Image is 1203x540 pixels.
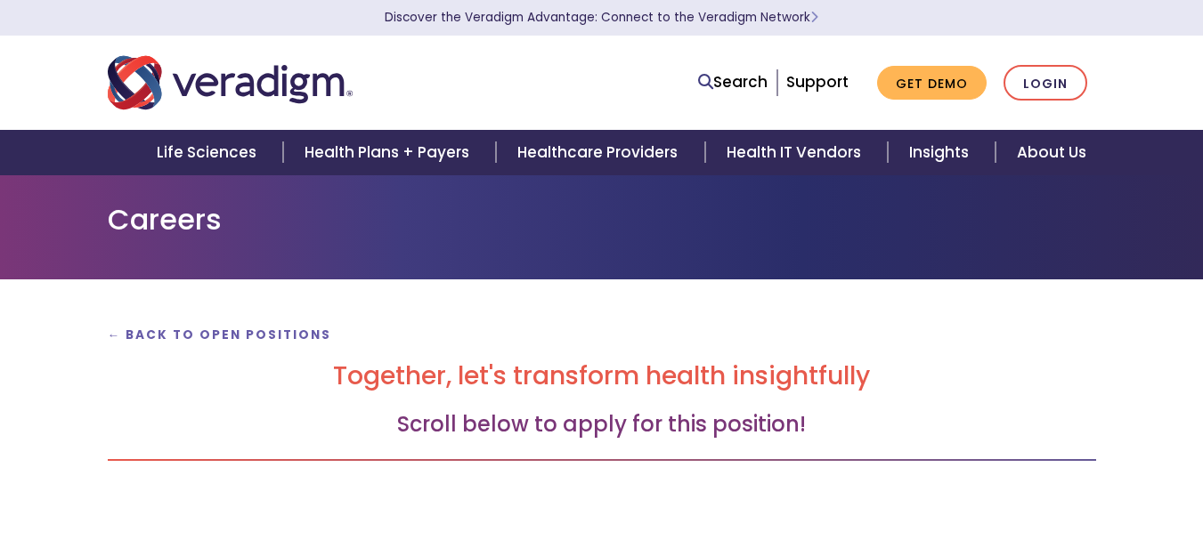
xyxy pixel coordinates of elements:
[877,66,987,101] a: Get Demo
[108,203,1096,237] h1: Careers
[1004,65,1087,101] a: Login
[108,326,332,343] a: ← Back to Open Positions
[698,70,768,94] a: Search
[996,130,1108,175] a: About Us
[135,130,283,175] a: Life Sciences
[108,53,353,112] img: Veradigm logo
[810,9,818,26] span: Learn More
[108,361,1096,391] h2: Together, let's transform health insightfully
[888,130,996,175] a: Insights
[108,412,1096,438] h3: Scroll below to apply for this position!
[786,71,849,93] a: Support
[496,130,704,175] a: Healthcare Providers
[705,130,888,175] a: Health IT Vendors
[283,130,496,175] a: Health Plans + Payers
[385,9,818,26] a: Discover the Veradigm Advantage: Connect to the Veradigm NetworkLearn More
